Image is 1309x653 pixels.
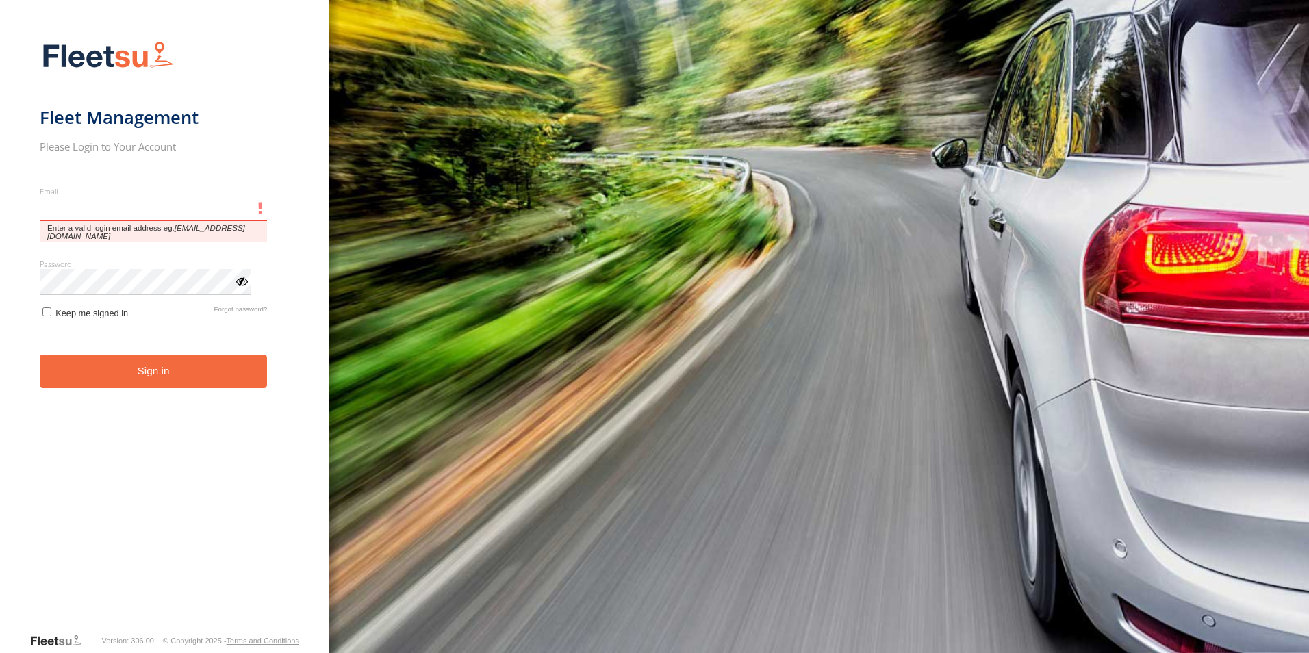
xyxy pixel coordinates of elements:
img: Fleetsu [40,38,177,73]
label: Password [40,259,268,269]
div: Version: 306.00 [102,637,154,645]
div: © Copyright 2025 - [163,637,299,645]
span: Keep me signed in [55,308,128,318]
em: [EMAIL_ADDRESS][DOMAIN_NAME] [47,224,245,240]
h1: Fleet Management [40,106,268,129]
a: Visit our Website [29,634,92,648]
h2: Please Login to Your Account [40,140,268,153]
span: Enter a valid login email address eg. [40,221,268,242]
form: main [40,33,290,632]
a: Forgot password? [214,305,268,318]
button: Sign in [40,355,268,388]
input: Keep me signed in [42,307,51,316]
label: Email [40,186,268,196]
a: Terms and Conditions [227,637,299,645]
div: ViewPassword [234,274,248,287]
